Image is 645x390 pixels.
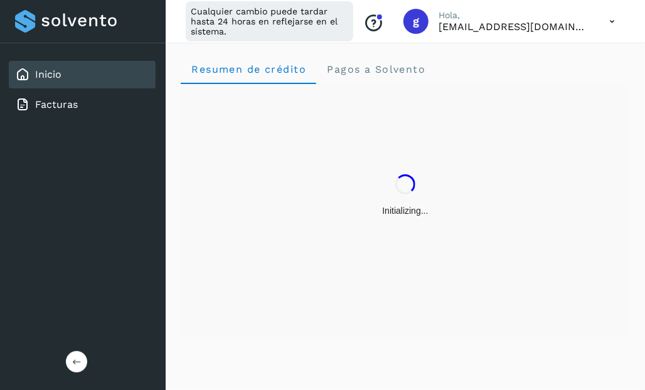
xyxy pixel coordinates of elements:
span: Pagos a Solvento [326,63,425,75]
span: Resumen de crédito [191,63,306,75]
p: gdl_silver@hotmail.com [439,21,589,33]
div: Inicio [9,61,156,88]
p: Hola, [439,10,589,21]
a: Facturas [35,98,78,110]
a: Inicio [35,68,61,80]
div: Cualquier cambio puede tardar hasta 24 horas en reflejarse en el sistema. [186,1,353,41]
div: Facturas [9,91,156,119]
